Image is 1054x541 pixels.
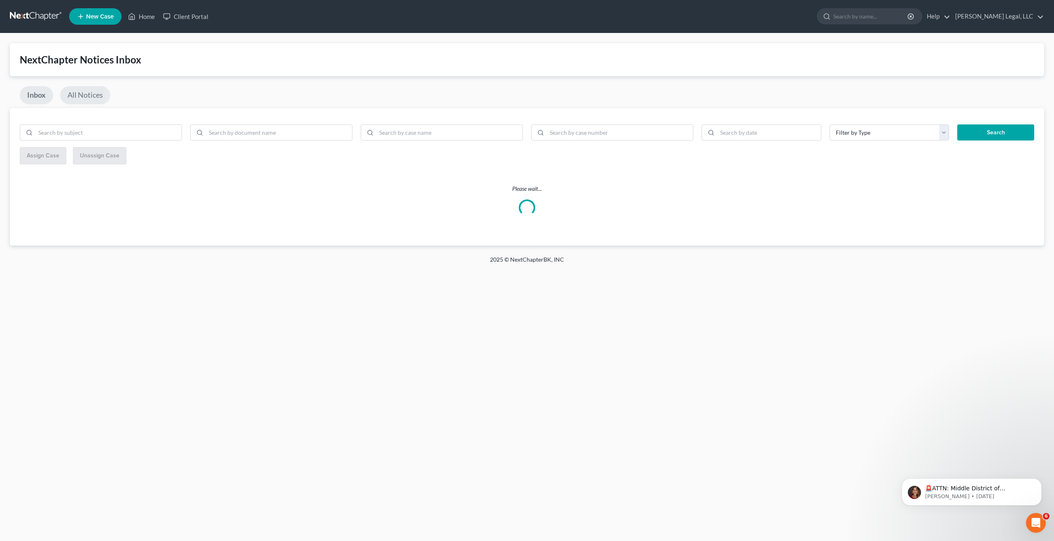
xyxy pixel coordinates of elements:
[10,185,1044,193] p: Please wait...
[1026,513,1046,533] iframe: Intercom live chat
[86,14,114,20] span: New Case
[20,86,53,104] a: Inbox
[833,9,909,24] input: Search by name...
[376,125,522,141] input: Search by case name
[159,9,212,24] a: Client Portal
[35,125,182,141] input: Search by subject
[20,53,1034,66] div: NextChapter Notices Inbox
[889,461,1054,519] iframe: Intercom notifications message
[1043,513,1049,520] span: 6
[547,125,693,141] input: Search by case number
[717,125,821,141] input: Search by date
[292,255,762,270] div: 2025 © NextChapterBK, INC
[957,124,1034,141] button: Search
[923,9,950,24] a: Help
[206,125,352,141] input: Search by document name
[951,9,1044,24] a: [PERSON_NAME] Legal, LLC
[60,86,110,104] a: All Notices
[124,9,159,24] a: Home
